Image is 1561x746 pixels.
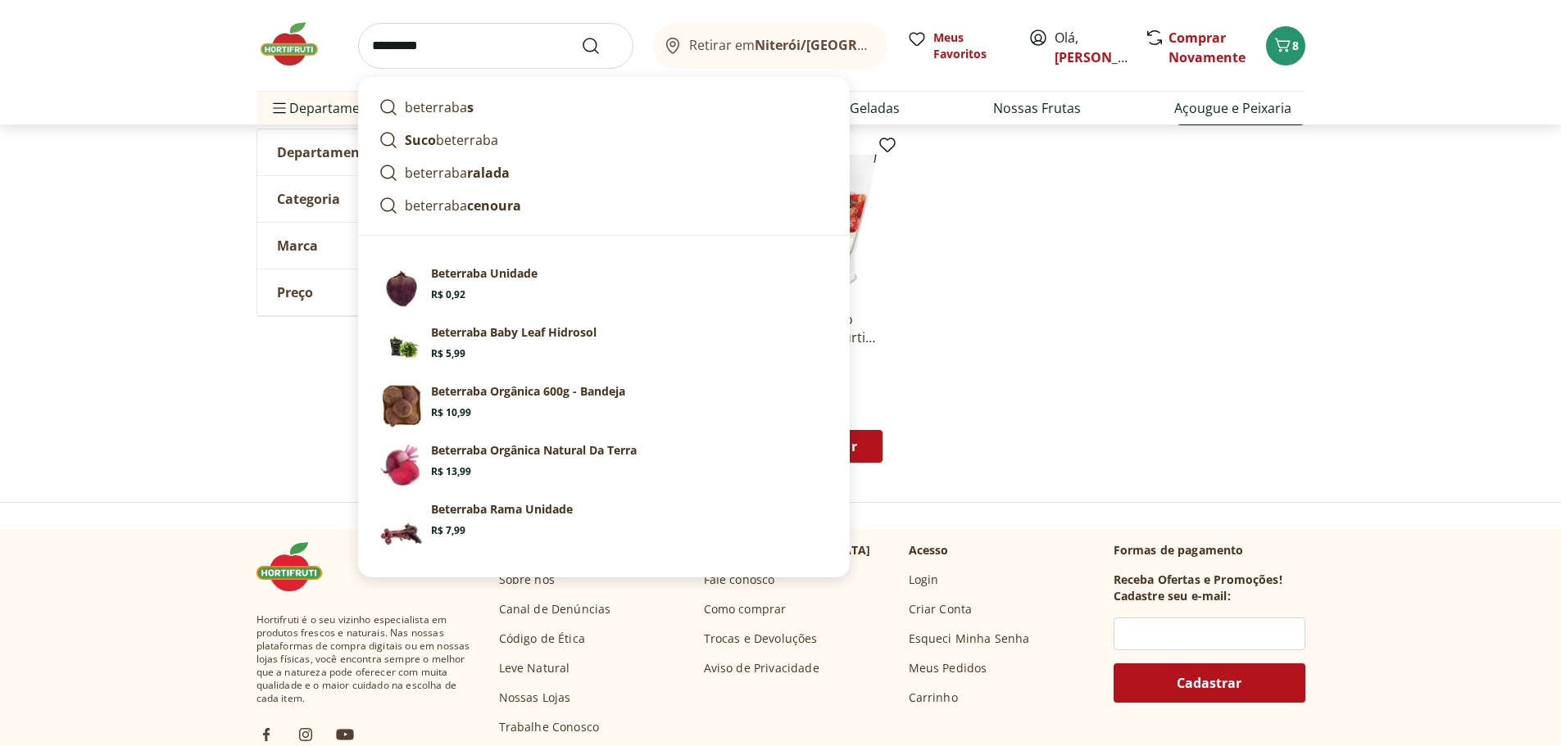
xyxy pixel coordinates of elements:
[372,436,836,495] a: PrincipalBeterraba Orgânica Natural Da TerraR$ 13,99
[1055,28,1128,67] span: Olá,
[372,124,836,156] a: Sucobeterraba
[256,542,338,591] img: Hortifruti
[379,383,424,429] img: Principal
[704,572,775,588] a: Fale conosco
[431,442,637,459] p: Beterraba Orgânica Natural Da Terra
[755,36,942,54] b: Niterói/[GEOGRAPHIC_DATA]
[431,465,471,478] span: R$ 13,99
[909,601,973,617] a: Criar Conta
[431,406,471,419] span: R$ 10,99
[372,377,836,436] a: PrincipalBeterraba Orgânica 600g - BandejaR$ 10,99
[909,572,939,588] a: Login
[993,98,1081,118] a: Nossas Frutas
[379,501,424,547] img: Principal
[335,725,355,744] img: ytb
[499,719,600,735] a: Trabalhe Conosco
[256,613,473,705] span: Hortifruti é o seu vizinho especialista em produtos frescos e naturais. Nas nossas plataformas de...
[379,265,424,311] img: Principal
[405,131,436,149] strong: Suco
[907,29,1009,62] a: Meus Favoritos
[1114,663,1305,703] button: Cadastrar
[431,347,465,360] span: R$ 5,99
[256,20,338,69] img: Hortifruti
[277,144,374,161] span: Departamento
[704,660,819,676] a: Aviso de Privacidade
[499,631,585,647] a: Código de Ética
[372,259,836,318] a: PrincipalBeterraba UnidadeR$ 0,92
[653,23,887,69] button: Retirar emNiterói/[GEOGRAPHIC_DATA]
[1177,676,1241,689] span: Cadastrar
[405,130,498,150] p: beterraba
[909,542,949,558] p: Acesso
[704,601,787,617] a: Como comprar
[431,383,625,400] p: Beterraba Orgânica 600g - Bandeja
[405,163,510,183] p: beterraba
[467,98,474,116] strong: s
[499,572,555,588] a: Sobre nós
[1114,588,1231,604] h3: Cadastre seu e-mail:
[270,88,388,128] span: Departamentos
[277,191,340,207] span: Categoria
[277,237,318,254] span: Marca
[431,501,573,518] p: Beterraba Rama Unidade
[467,197,521,215] strong: cenoura
[358,23,633,69] input: search
[1114,572,1282,588] h3: Receba Ofertas e Promoções!
[257,176,503,222] button: Categoria
[372,189,836,222] a: beterrabacenoura
[270,88,289,128] button: Menu
[405,97,474,117] p: beterraba
[296,725,315,744] img: ig
[909,689,958,706] a: Carrinho
[372,91,836,124] a: beterrabas
[689,38,870,52] span: Retirar em
[1266,26,1305,66] button: Carrinho
[909,631,1030,647] a: Esqueci Minha Senha
[1174,98,1291,118] a: Açougue e Peixaria
[257,223,503,269] button: Marca
[257,269,503,315] button: Preço
[704,631,818,647] a: Trocas e Devoluções
[1055,48,1161,66] a: [PERSON_NAME]
[467,164,510,182] strong: ralada
[256,725,276,744] img: fb
[1114,542,1305,558] p: Formas de pagamento
[499,689,571,706] a: Nossas Lojas
[499,601,611,617] a: Canal de Denúncias
[1292,38,1299,53] span: 8
[1168,29,1246,66] a: Comprar Novamente
[933,29,1009,62] span: Meus Favoritos
[431,265,538,282] p: Beterraba Unidade
[581,36,620,56] button: Submit Search
[372,318,836,377] a: Beterraba Baby Leaf HidrosolR$ 5,99
[499,660,570,676] a: Leve Natural
[372,156,836,189] a: beterrabaralada
[379,442,424,488] img: Principal
[431,524,465,537] span: R$ 7,99
[909,660,987,676] a: Meus Pedidos
[431,288,465,301] span: R$ 0,92
[405,196,521,215] p: beterraba
[277,284,313,301] span: Preço
[372,495,836,554] a: PrincipalBeterraba Rama UnidadeR$ 7,99
[431,324,597,341] p: Beterraba Baby Leaf Hidrosol
[257,129,503,175] button: Departamento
